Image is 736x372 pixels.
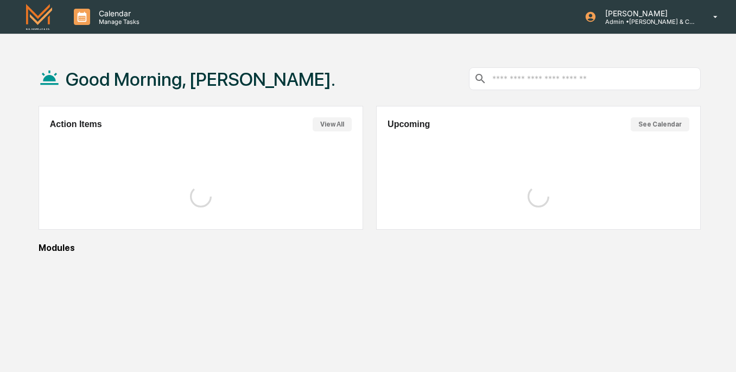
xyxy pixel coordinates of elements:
p: Admin • [PERSON_NAME] & Co. - BD [597,18,697,26]
h1: Good Morning, [PERSON_NAME]. [66,68,335,90]
h2: Upcoming [388,119,430,129]
p: [PERSON_NAME] [597,9,697,18]
img: logo [26,4,52,29]
p: Calendar [90,9,145,18]
div: Modules [39,243,701,253]
button: View All [313,117,352,131]
button: See Calendar [631,117,689,131]
p: Manage Tasks [90,18,145,26]
h2: Action Items [50,119,102,129]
